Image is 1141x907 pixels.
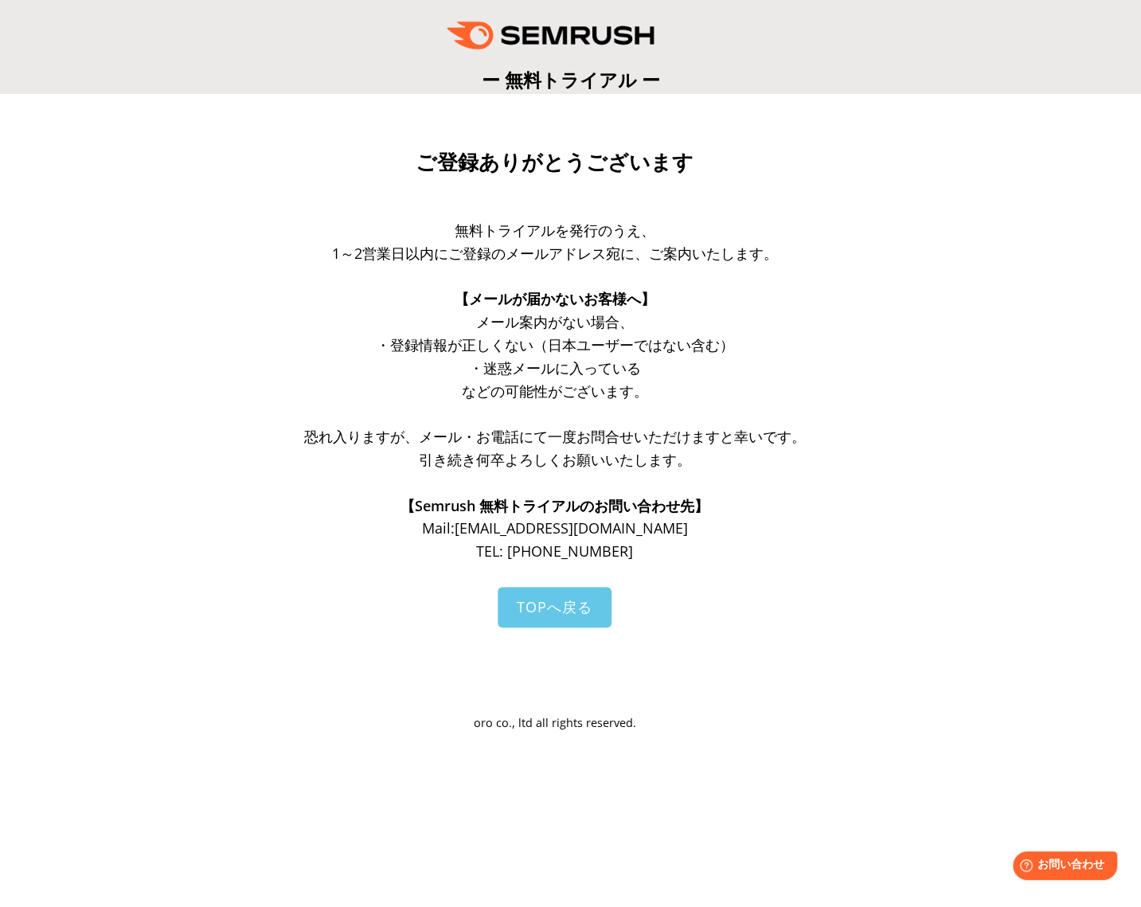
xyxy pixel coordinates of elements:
[469,358,641,377] span: ・迷惑メールに入っている
[498,587,612,627] a: TOPへ戻る
[462,381,648,401] span: などの可能性がございます。
[419,450,691,469] span: 引き続き何卒よろしくお願いいたします。
[416,151,694,174] span: ご登録ありがとうございます
[517,597,592,616] span: TOPへ戻る
[476,541,633,561] span: TEL: [PHONE_NUMBER]
[332,244,778,263] span: 1～2営業日以内にご登録のメールアドレス宛に、ご案内いたします。
[401,496,709,515] span: 【Semrush 無料トライアルのお問い合わせ先】
[999,845,1123,889] iframe: Help widget launcher
[376,335,734,354] span: ・登録情報が正しくない（日本ユーザーではない含む）
[474,715,636,730] span: oro co., ltd all rights reserved.
[476,312,634,331] span: メール案内がない場合、
[304,427,806,446] span: 恐れ入りますが、メール・お電話にて一度お問合せいただけますと幸いです。
[455,289,655,308] span: 【メールが届かないお客様へ】
[422,518,688,538] span: Mail: [EMAIL_ADDRESS][DOMAIN_NAME]
[455,221,655,240] span: 無料トライアルを発行のうえ、
[482,67,660,92] span: ー 無料トライアル ー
